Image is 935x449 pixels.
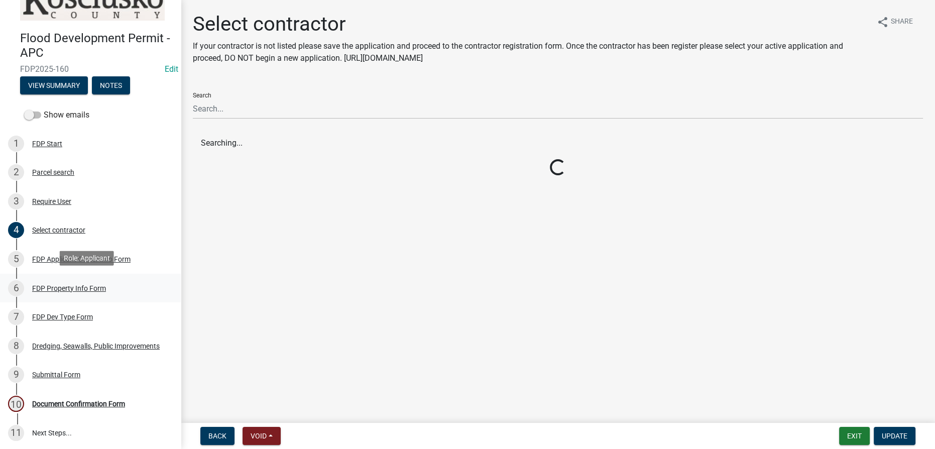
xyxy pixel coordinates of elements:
div: Role: Applicant [60,251,114,265]
span: Searching... [193,131,923,155]
div: 10 [8,396,24,412]
div: FDP Start [32,140,62,147]
button: Notes [92,76,130,94]
span: Back [208,432,226,440]
div: Submittal Form [32,371,80,378]
div: FDP Dev Type Form [32,313,93,320]
div: Select contractor [32,227,85,234]
i: share [877,16,889,28]
div: 3 [8,193,24,209]
div: FDP Property Info Form [32,285,106,292]
span: FDP2025-160 [20,64,161,74]
div: 6 [8,280,24,296]
input: Search... [193,98,923,119]
h4: Flood Development Permit - APC [20,31,173,60]
button: View Summary [20,76,88,94]
div: Parcel search [32,169,74,176]
span: Void [251,432,267,440]
div: Require User [32,198,71,205]
div: Dredging, Seawalls, Public Improvements [32,343,160,350]
div: Document Confirmation Form [32,400,125,407]
div: 1 [8,136,24,152]
button: Update [874,427,915,445]
span: Update [882,432,907,440]
span: Share [891,16,913,28]
div: 4 [8,222,24,238]
wm-modal-confirm: Summary [20,82,88,90]
button: Back [200,427,235,445]
div: 5 [8,251,24,267]
div: 9 [8,367,24,383]
a: Edit [165,64,178,74]
div: FDP Applicant Owner Info Form [32,256,131,263]
button: shareShare [869,12,921,32]
h1: Select contractor [193,12,869,36]
div: 8 [8,338,24,354]
label: Show emails [24,109,89,121]
div: 7 [8,309,24,325]
button: Exit [839,427,870,445]
p: If your contractor is not listed please save the application and proceed to the contractor regist... [193,40,869,64]
wm-modal-confirm: Edit Application Number [165,64,178,74]
div: 11 [8,425,24,441]
wm-modal-confirm: Notes [92,82,130,90]
div: 2 [8,164,24,180]
button: Void [243,427,281,445]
